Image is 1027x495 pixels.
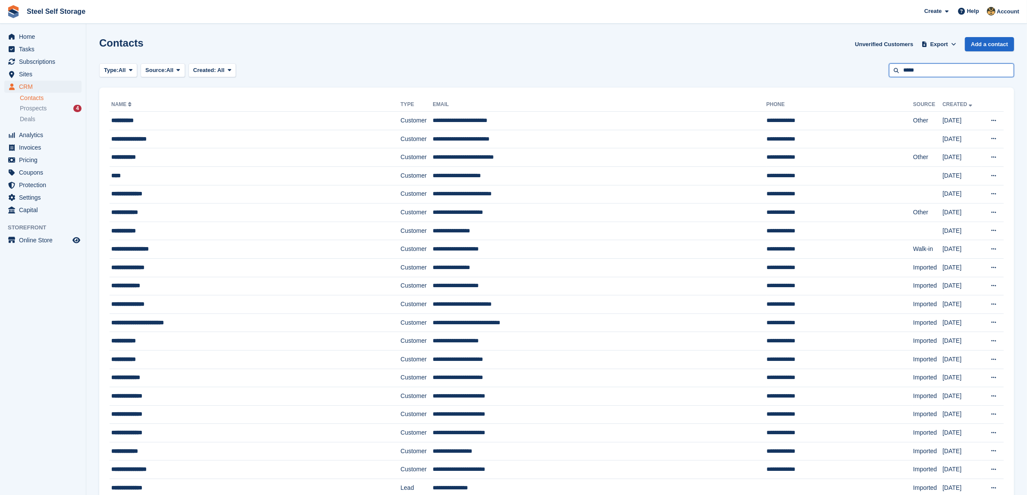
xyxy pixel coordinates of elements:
[188,63,236,78] button: Created: All
[19,204,71,216] span: Capital
[23,4,89,19] a: Steel Self Storage
[401,98,433,112] th: Type
[141,63,185,78] button: Source: All
[19,166,71,179] span: Coupons
[401,461,433,479] td: Customer
[104,66,119,75] span: Type:
[8,223,86,232] span: Storefront
[913,112,942,130] td: Other
[942,112,981,130] td: [DATE]
[4,129,82,141] a: menu
[913,98,942,112] th: Source
[942,130,981,148] td: [DATE]
[99,63,137,78] button: Type: All
[942,387,981,406] td: [DATE]
[913,148,942,167] td: Other
[401,387,433,406] td: Customer
[20,94,82,102] a: Contacts
[4,56,82,68] a: menu
[913,369,942,387] td: Imported
[166,66,174,75] span: All
[401,185,433,204] td: Customer
[942,442,981,461] td: [DATE]
[942,277,981,295] td: [DATE]
[913,424,942,442] td: Imported
[7,5,20,18] img: stora-icon-8386f47178a22dfd0bd8f6a31ec36ba5ce8667c1dd55bd0f319d3a0aa187defe.svg
[19,68,71,80] span: Sites
[193,67,216,73] span: Created:
[942,369,981,387] td: [DATE]
[20,115,82,124] a: Deals
[19,129,71,141] span: Analytics
[4,154,82,166] a: menu
[997,7,1019,16] span: Account
[111,101,133,107] a: Name
[401,204,433,222] td: Customer
[4,141,82,154] a: menu
[19,81,71,93] span: CRM
[401,222,433,240] td: Customer
[965,37,1014,51] a: Add a contact
[401,148,433,167] td: Customer
[913,332,942,351] td: Imported
[913,204,942,222] td: Other
[401,112,433,130] td: Customer
[913,258,942,277] td: Imported
[20,104,82,113] a: Prospects 4
[20,104,47,113] span: Prospects
[913,350,942,369] td: Imported
[4,68,82,80] a: menu
[942,101,974,107] a: Created
[19,154,71,166] span: Pricing
[4,166,82,179] a: menu
[913,442,942,461] td: Imported
[19,179,71,191] span: Protection
[401,240,433,259] td: Customer
[19,234,71,246] span: Online Store
[71,235,82,245] a: Preview store
[942,166,981,185] td: [DATE]
[401,332,433,351] td: Customer
[942,405,981,424] td: [DATE]
[851,37,917,51] a: Unverified Customers
[942,313,981,332] td: [DATE]
[920,37,958,51] button: Export
[99,37,144,49] h1: Contacts
[19,31,71,43] span: Home
[942,424,981,442] td: [DATE]
[401,424,433,442] td: Customer
[913,387,942,406] td: Imported
[217,67,225,73] span: All
[145,66,166,75] span: Source:
[942,258,981,277] td: [DATE]
[401,442,433,461] td: Customer
[987,7,996,16] img: James Steel
[942,222,981,240] td: [DATE]
[913,277,942,295] td: Imported
[942,240,981,259] td: [DATE]
[401,277,433,295] td: Customer
[401,130,433,148] td: Customer
[913,461,942,479] td: Imported
[930,40,948,49] span: Export
[913,405,942,424] td: Imported
[942,461,981,479] td: [DATE]
[401,166,433,185] td: Customer
[4,234,82,246] a: menu
[942,185,981,204] td: [DATE]
[913,240,942,259] td: Walk-in
[4,81,82,93] a: menu
[4,204,82,216] a: menu
[942,332,981,351] td: [DATE]
[766,98,913,112] th: Phone
[942,295,981,314] td: [DATE]
[4,191,82,204] a: menu
[19,141,71,154] span: Invoices
[942,148,981,167] td: [DATE]
[401,295,433,314] td: Customer
[967,7,979,16] span: Help
[924,7,942,16] span: Create
[401,350,433,369] td: Customer
[19,191,71,204] span: Settings
[73,105,82,112] div: 4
